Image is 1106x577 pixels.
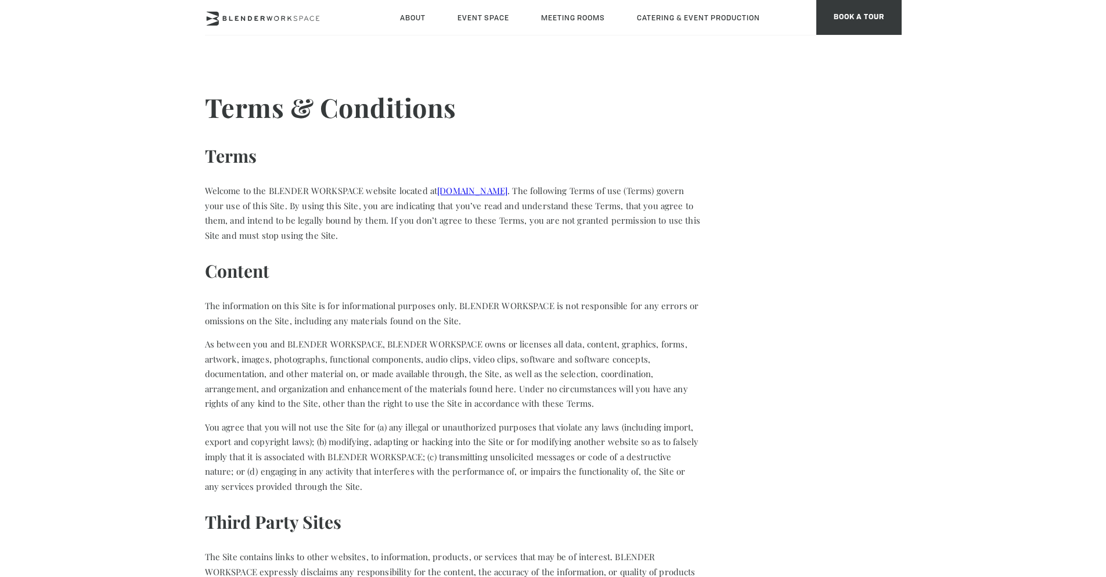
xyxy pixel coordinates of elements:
strong: Terms & Conditions [205,89,456,124]
strong: Terms [205,144,257,167]
strong: Content [205,259,269,282]
p: As between you and BLENDER WORKSPACE, BLENDER WORKSPACE owns or licenses all data, content, graph... [205,337,701,411]
p: Welcome to the BLENDER WORKSPACE website located at . The following Terms of use (Terms) govern y... [205,184,701,243]
p: The information on this Site is for informational purposes only. BLENDER WORKSPACE is not respons... [205,299,701,328]
p: You agree that you will not use the Site for (a) any illegal or unauthorized purposes that violat... [205,420,701,494]
strong: Third Party Sites [205,510,341,533]
a: [DOMAIN_NAME] [437,185,507,196]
